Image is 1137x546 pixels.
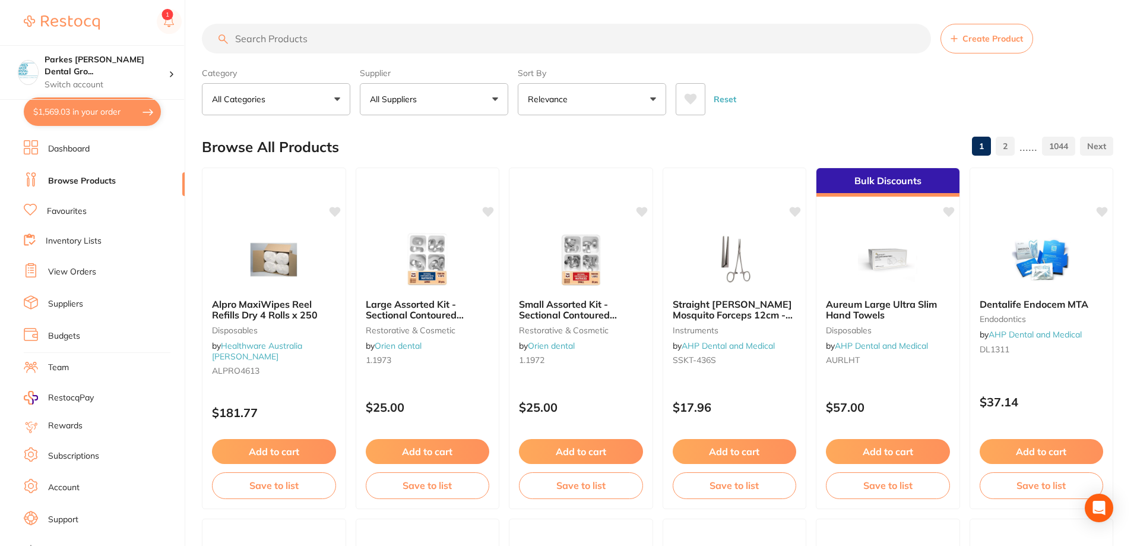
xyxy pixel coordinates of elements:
button: Relevance [518,83,666,115]
img: RestocqPay [24,391,38,405]
button: Save to list [980,472,1104,498]
span: 1.1973 [366,355,391,365]
p: Switch account [45,79,169,91]
span: ALPRO4613 [212,365,259,376]
span: by [519,340,575,351]
span: Alpro MaxiWipes Reel Refills Dry 4 Rolls x 250 [212,298,318,321]
a: AHP Dental and Medical [682,340,775,351]
label: Sort By [518,68,666,78]
button: Add to cart [366,439,490,464]
b: Straight Halstead Mosquito Forceps 12cm - SSKT436S [673,299,797,321]
span: SSKT-436S [673,355,716,365]
a: Inventory Lists [46,235,102,247]
span: Aureum Large Ultra Slim Hand Towels [826,298,937,321]
button: Save to list [212,472,336,498]
button: Save to list [673,472,797,498]
a: Subscriptions [48,450,99,462]
a: Suppliers [48,298,83,310]
p: $37.14 [980,395,1104,409]
a: 2 [996,134,1015,158]
p: All Suppliers [370,93,422,105]
span: by [366,340,422,351]
b: Dentalife Endocem MTA [980,299,1104,310]
a: Favourites [47,206,87,217]
img: Restocq Logo [24,15,100,30]
img: Straight Halstead Mosquito Forceps 12cm - SSKT436S [696,230,773,289]
img: Large Assorted Kit - Sectional Contoured Matrices Pack 30 - Tor VM [389,230,466,289]
button: Save to list [519,472,643,498]
button: Save to list [366,472,490,498]
span: by [980,329,1082,340]
small: restorative & cosmetic [366,326,490,335]
button: Create Product [940,24,1033,53]
div: Bulk Discounts [816,168,959,197]
small: restorative & cosmetic [519,326,643,335]
a: Rewards [48,420,83,432]
p: $57.00 [826,400,950,414]
a: 1044 [1042,134,1075,158]
p: $181.77 [212,406,336,419]
b: Aureum Large Ultra Slim Hand Towels [826,299,950,321]
img: Alpro MaxiWipes Reel Refills Dry 4 Rolls x 250 [235,230,312,289]
button: Add to cart [826,439,950,464]
a: Dashboard [48,143,90,155]
span: AURLHT [826,355,860,365]
img: Dentalife Endocem MTA [1003,230,1080,289]
a: Team [48,362,69,374]
span: Straight [PERSON_NAME] Mosquito Forceps 12cm - SSKT436S [673,298,793,332]
a: Budgets [48,330,80,342]
span: Create Product [962,34,1023,43]
b: Alpro MaxiWipes Reel Refills Dry 4 Rolls x 250 [212,299,336,321]
small: Disposables [212,326,336,335]
p: $25.00 [519,400,643,414]
button: Add to cart [980,439,1104,464]
button: Save to list [826,472,950,498]
a: Orien dental [528,340,575,351]
button: Add to cart [212,439,336,464]
button: All Categories [202,83,350,115]
p: Relevance [528,93,572,105]
a: AHP Dental and Medical [989,329,1082,340]
a: Account [48,482,80,494]
span: Dentalife Endocem MTA [980,298,1088,310]
span: by [212,340,302,362]
label: Supplier [360,68,508,78]
a: AHP Dental and Medical [835,340,928,351]
h4: Parkes Baker Dental Group [45,54,169,77]
label: Category [202,68,350,78]
a: RestocqPay [24,391,94,405]
button: All Suppliers [360,83,508,115]
a: 1 [972,134,991,158]
small: instruments [673,326,797,335]
div: Open Intercom Messenger [1085,494,1113,522]
a: Support [48,514,78,526]
span: by [826,340,928,351]
span: Small Assorted Kit - Sectional Contoured Matrices Pack 30 - Tor VM [519,298,638,332]
span: Large Assorted Kit - Sectional Contoured Matrices Pack 30 - Tor VM [366,298,484,332]
p: $25.00 [366,400,490,414]
img: Parkes Baker Dental Group [18,61,38,80]
b: Large Assorted Kit - Sectional Contoured Matrices Pack 30 - Tor VM [366,299,490,321]
small: disposables [826,326,950,335]
a: Healthware Australia [PERSON_NAME] [212,340,302,362]
img: Aureum Large Ultra Slim Hand Towels [849,230,926,289]
b: Small Assorted Kit - Sectional Contoured Matrices Pack 30 - Tor VM [519,299,643,321]
h2: Browse All Products [202,139,339,156]
span: RestocqPay [48,392,94,404]
small: endodontics [980,314,1104,324]
p: $17.96 [673,400,797,414]
img: Small Assorted Kit - Sectional Contoured Matrices Pack 30 - Tor VM [542,230,619,289]
span: 1.1972 [519,355,544,365]
a: Restocq Logo [24,9,100,36]
button: $1,569.03 in your order [24,97,161,126]
a: Orien dental [375,340,422,351]
p: All Categories [212,93,270,105]
button: Reset [710,83,740,115]
a: Browse Products [48,175,116,187]
span: by [673,340,775,351]
input: Search Products [202,24,931,53]
button: Add to cart [673,439,797,464]
a: View Orders [48,266,96,278]
p: ...... [1019,140,1037,153]
span: DL1311 [980,344,1009,355]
